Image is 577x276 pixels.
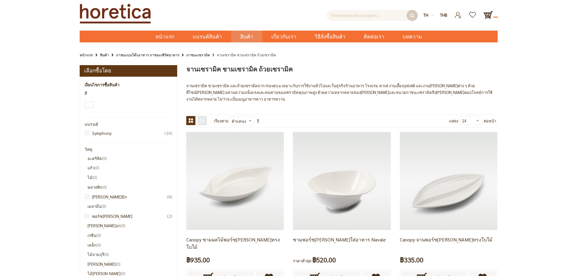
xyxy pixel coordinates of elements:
[186,132,284,230] img: ceramic bowl, porcelain, multi-purpose bowl, salad bowl, fruit bowl, serving bowl, serving pieces...
[88,261,173,268] li: [PERSON_NAME]
[88,174,173,181] li: ไม้
[146,31,184,42] a: หน้าแรก
[193,31,222,43] span: แบรนด์สินค้า
[100,52,109,58] a: สินค้า
[88,213,173,219] a: พอร์ซ[PERSON_NAME]2
[116,261,121,267] span: 0
[440,12,447,18] span: THB
[400,132,497,230] img: ceramic plate, porcelain, muti-purpose plate, serving platters, serving plate, serving pieces, fo...
[95,165,99,170] span: 0
[186,254,210,265] span: ฿935.00
[312,254,336,265] span: ฿520.00
[88,203,173,210] li: เมลามีน
[214,116,229,126] label: เรียงตาม
[293,236,386,243] a: ชามพอร์ซ[PERSON_NAME]ใส่อาหาร Navale
[484,116,496,126] span: ต่อหน้า
[164,130,172,136] span: 10
[121,271,125,276] span: 0
[96,242,101,248] span: 0
[293,258,311,263] span: ราคาต่ำสุด
[186,236,280,250] a: Canopy ชามผลไม้พอร์ซ[PERSON_NAME]ทรงใบใม้
[92,175,97,180] span: 0
[84,67,111,75] strong: เลือกซื้อโดย
[101,204,106,209] span: 0
[305,31,355,42] a: วิธีสั่งซื้อสินค้า
[85,122,173,127] div: แบรนด์
[423,12,428,18] span: th
[88,222,173,229] li: [PERSON_NAME]อก
[406,90,432,95] a: ภาชนะเซรามิค
[88,130,173,136] a: Symphony10
[431,14,434,17] img: dropdown-icon.svg
[240,31,253,43] span: สินค้า
[400,254,423,265] span: ฿335.00
[451,10,466,15] a: เข้าสู่ระบบ
[121,223,125,228] span: 0
[293,132,390,230] img: ชามพอร์ซเลนใส่อาหาร Navale
[85,147,173,152] div: วัสดุ
[262,31,305,42] a: เกี่ยวกับเรา
[184,31,231,42] a: แบรนด์สินค้า
[364,31,384,43] span: ติดต่อเรา
[88,155,173,162] li: อะคริลิค
[88,184,173,191] li: พลาสติก
[167,213,172,219] span: 2
[186,116,195,125] strong: ตาราง
[393,31,431,42] a: บทความ
[102,185,107,190] span: 0
[80,4,151,24] img: Horetica.com
[116,52,179,58] a: ภาชนะบนโต๊ะอาหาร ภาชนะเสิร์ฟอาหาร
[88,193,173,200] a: [PERSON_NAME]มิก8
[88,251,173,258] li: ไม้จามจุรี
[85,81,119,88] strong: เงื่อนไขการซื้อสินค้า
[314,31,346,43] span: วิธีสั่งซื้อสินค้า
[167,193,172,200] span: 8
[217,52,276,57] strong: จานเซรามิค ชามเซรามิค ถ้วยเซรามิค
[96,233,101,238] span: 0
[80,52,93,58] a: หน้าแรก
[231,31,262,42] a: สินค้า
[85,91,173,96] div: สี
[400,178,497,183] a: ceramic plate, porcelain, muti-purpose plate, serving platters, serving plate, serving pieces, fo...
[186,52,210,58] a: ภาชนะเซรามิค
[155,33,174,41] span: หน้าแรก
[271,31,296,43] span: เกี่ยวกับเรา
[88,232,173,239] li: เรซิ่น
[400,236,492,243] a: Canopy จานพอร์ซ[PERSON_NAME]ทรงใบใม้
[466,10,480,15] a: รายการโปรด
[186,64,293,74] span: จานเซรามิค ชามเซรามิค ถ้วยเซรามิค
[449,118,458,123] span: แสดง
[88,242,173,248] li: เหล็ก
[355,31,393,42] a: ติดต่อเรา
[403,31,422,43] span: บทความ
[102,156,107,161] span: 0
[186,178,284,183] a: ceramic bowl, porcelain, multi-purpose bowl, salad bowl, fruit bowl, serving bowl, serving pieces...
[293,178,390,183] a: ชามพอร์ซเลนใส่อาหาร Navale
[88,165,173,171] li: แก้ว
[186,82,498,102] p: จานเซรามิค ชามเซรามิค และถ้วยเซรามิคจาก Horetica เหมาะกับการใช้งานทั่วไปและในธุรกิจร้านอาหาร โรงแ...
[104,252,109,257] span: 0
